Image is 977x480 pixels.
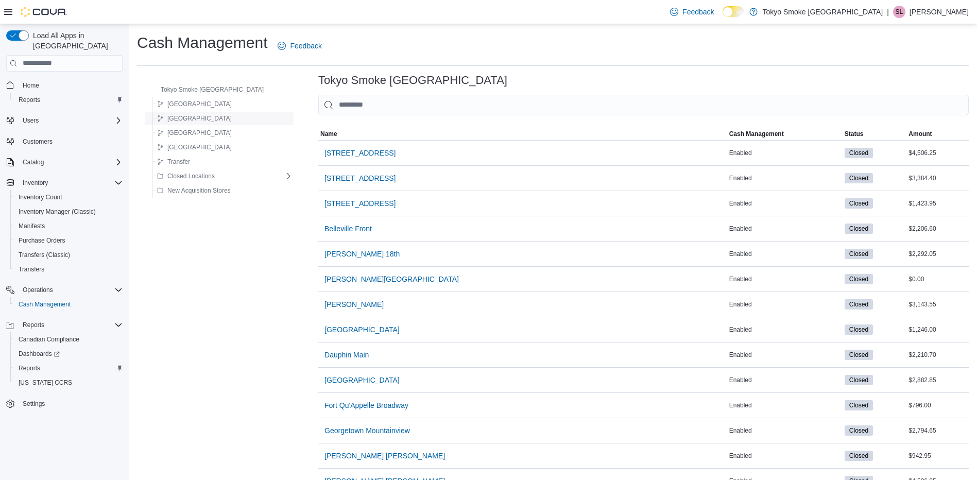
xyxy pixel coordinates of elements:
span: Canadian Compliance [19,335,79,344]
button: Catalog [19,156,48,168]
div: Enabled [727,323,843,336]
button: Belleville Front [320,218,376,239]
p: | [887,6,889,18]
a: Transfers (Classic) [14,249,74,261]
span: Operations [19,284,123,296]
button: [GEOGRAPHIC_DATA] [320,370,404,390]
div: Enabled [727,424,843,437]
span: Closed [845,249,873,259]
button: [GEOGRAPHIC_DATA] [153,112,236,125]
button: Status [843,128,906,140]
span: Name [320,130,337,138]
span: Closed [845,324,873,335]
button: Inventory [2,176,127,190]
span: Canadian Compliance [14,333,123,346]
span: New Acquisition Stores [167,186,231,195]
span: [GEOGRAPHIC_DATA] [167,100,232,108]
span: Closed [845,148,873,158]
a: Transfers [14,263,48,276]
button: Reports [10,361,127,375]
button: Transfers (Classic) [10,248,127,262]
nav: Complex example [6,74,123,438]
span: Amount [909,130,932,138]
span: Status [845,130,864,138]
span: Reports [14,94,123,106]
span: Closed [845,425,873,436]
span: Closed [849,451,868,460]
img: Cova [21,7,67,17]
button: Inventory Manager (Classic) [10,204,127,219]
div: $2,882.85 [906,374,969,386]
span: Closed [845,274,873,284]
span: [GEOGRAPHIC_DATA] [167,114,232,123]
a: Feedback [666,2,718,22]
span: Transfers (Classic) [19,251,70,259]
button: [STREET_ADDRESS] [320,193,400,214]
button: Georgetown Mountainview [320,420,414,441]
span: Closed [845,299,873,310]
span: Closed [849,426,868,435]
button: Customers [2,134,127,149]
span: Washington CCRS [14,376,123,389]
a: Reports [14,94,44,106]
span: Closed [845,198,873,209]
span: Reports [19,319,123,331]
a: Home [19,79,43,92]
span: [STREET_ADDRESS] [324,173,396,183]
p: [PERSON_NAME] [910,6,969,18]
span: Customers [19,135,123,148]
span: Closed [849,174,868,183]
span: Transfers [19,265,44,273]
span: Load All Apps in [GEOGRAPHIC_DATA] [29,30,123,51]
span: Catalog [23,158,44,166]
div: $3,384.40 [906,172,969,184]
div: $3,143.55 [906,298,969,311]
span: [US_STATE] CCRS [19,379,72,387]
span: Transfer [167,158,190,166]
button: Reports [19,319,48,331]
div: Enabled [727,399,843,412]
button: Reports [2,318,127,332]
button: Home [2,78,127,93]
button: New Acquisition Stores [153,184,235,197]
span: Cash Management [19,300,71,308]
button: [PERSON_NAME] 18th [320,244,404,264]
div: $4,506.25 [906,147,969,159]
button: Inventory [19,177,52,189]
span: Closed Locations [167,172,215,180]
span: Inventory Manager (Classic) [14,205,123,218]
span: Georgetown Mountainview [324,425,410,436]
button: [PERSON_NAME] [320,294,388,315]
button: Transfers [10,262,127,277]
a: Inventory Manager (Classic) [14,205,100,218]
button: [GEOGRAPHIC_DATA] [153,141,236,153]
span: [GEOGRAPHIC_DATA] [324,324,400,335]
a: Settings [19,398,49,410]
span: Users [23,116,39,125]
button: Users [2,113,127,128]
span: [GEOGRAPHIC_DATA] [324,375,400,385]
button: Canadian Compliance [10,332,127,347]
button: Closed Locations [153,170,219,182]
span: SL [896,6,903,18]
a: Purchase Orders [14,234,70,247]
div: $2,210.70 [906,349,969,361]
a: Customers [19,135,57,148]
span: Inventory [23,179,48,187]
span: Closed [849,300,868,309]
div: $2,794.65 [906,424,969,437]
span: Catalog [19,156,123,168]
span: Reports [23,321,44,329]
span: [GEOGRAPHIC_DATA] [167,129,232,137]
span: Manifests [14,220,123,232]
button: Operations [2,283,127,297]
p: Tokyo Smoke [GEOGRAPHIC_DATA] [763,6,883,18]
span: [STREET_ADDRESS] [324,148,396,158]
span: Home [23,81,39,90]
span: Home [19,79,123,92]
button: Dauphin Main [320,345,373,365]
span: Dashboards [14,348,123,360]
button: Operations [19,284,57,296]
div: Enabled [727,197,843,210]
span: Dashboards [19,350,60,358]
